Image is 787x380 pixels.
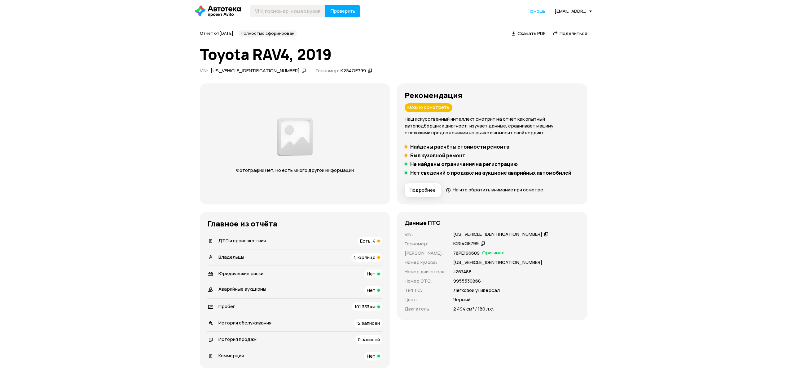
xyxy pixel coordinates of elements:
[360,238,376,244] span: Есть, 4
[405,287,446,294] p: Тип ТС :
[218,320,271,326] span: История обслуживания
[405,268,446,275] p: Номер двигателя :
[354,303,376,310] span: 101 333 км
[200,67,208,74] span: VIN :
[453,278,481,284] p: 9955530868
[218,352,244,359] span: Коммерция
[316,67,340,74] span: Госномер:
[211,68,300,74] div: [US_VEHICLE_IDENTIFICATION_NUMBER]
[453,296,470,303] p: Черный
[410,187,436,193] span: Подробнее
[517,30,545,37] span: Скачать PDF
[218,237,266,244] span: ДТП и происшествия
[410,161,518,167] h5: Не найдены ограничения на регистрацию
[410,170,571,176] h5: Нет сведений о продаже на аукционе аварийных автомобилей
[367,287,376,293] span: Нет
[218,270,263,277] span: Юридические риски
[405,91,580,100] h3: Рекомендация
[453,250,480,257] p: 78РЕ196609
[405,183,441,197] button: Подробнее
[453,287,500,294] p: Легковой универсал
[405,240,446,247] p: Госномер :
[453,186,543,193] span: На что обратить внимание при осмотре
[230,167,360,174] p: Фотографий нет, но есть много другой информации
[453,306,494,312] p: 2 494 см³ / 180 л.с.
[405,259,446,266] p: Номер кузова :
[405,278,446,284] p: Номер СТС :
[330,9,355,14] span: Проверить
[367,353,376,359] span: Нет
[275,114,314,159] img: d89e54fb62fcf1f0.png
[358,336,380,343] span: 0 записей
[207,219,382,228] h3: Главное из отчёта
[405,116,580,136] p: Наш искусственный интеллект смотрит на отчёт как опытный автоподборщик и диагност: изучает данные...
[453,268,472,275] p: J267488
[341,68,366,74] div: К254ОЕ799
[482,250,504,257] span: Оригинал
[238,30,297,37] div: Полностью сформирован
[410,152,465,159] h5: Был кузовной ремонт
[410,144,509,150] h5: Найдены расчёты стоимости ремонта
[405,306,446,312] p: Двигатель :
[354,254,376,261] span: 1, юрлицо
[453,240,479,247] div: К254ОЕ799
[555,8,592,14] div: [EMAIL_ADDRESS][DOMAIN_NAME]
[560,30,587,37] span: Поделиться
[405,219,440,226] h4: Данные ПТС
[553,30,587,37] a: Поделиться
[453,231,542,238] div: [US_VEHICLE_IDENTIFICATION_NUMBER]
[512,30,545,37] a: Скачать PDF
[405,250,446,257] p: [PERSON_NAME] :
[325,5,360,17] button: Проверить
[218,303,235,310] span: Пробег
[218,286,266,292] span: Аварийные аукционы
[218,336,257,342] span: История продаж
[367,270,376,277] span: Нет
[446,186,543,193] a: На что обратить внимание при осмотре
[200,30,233,36] span: Отчёт от [DATE]
[405,103,452,112] div: Можно осмотреть
[528,8,545,14] a: Помощь
[453,259,542,266] p: [US_VEHICLE_IDENTIFICATION_NUMBER]
[250,5,326,17] input: VIN, госномер, номер кузова
[218,254,244,260] span: Владельцы
[200,46,587,63] h1: Toyota RAV4, 2019
[405,231,446,238] p: VIN :
[356,320,380,326] span: 12 записей
[405,296,446,303] p: Цвет :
